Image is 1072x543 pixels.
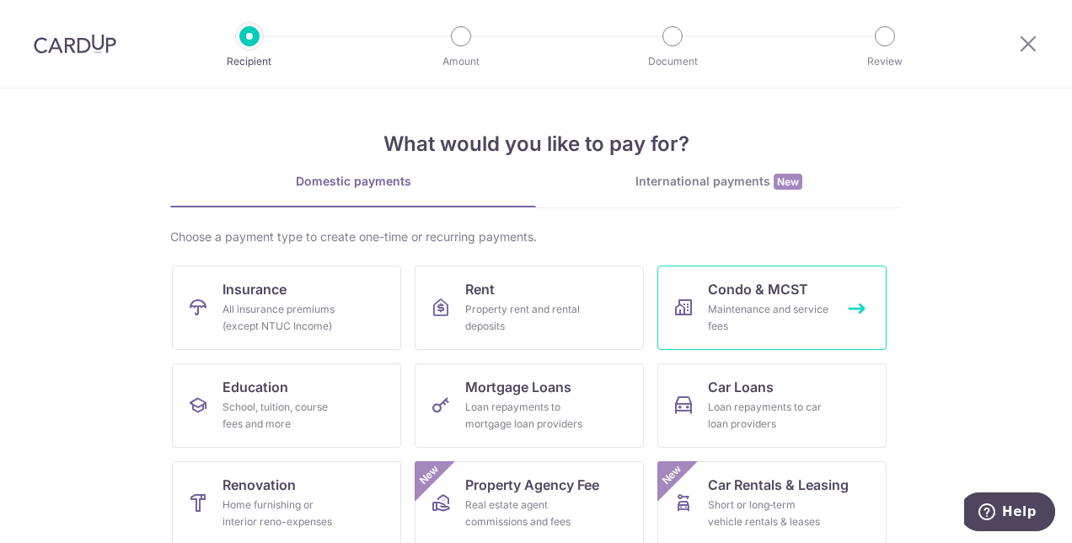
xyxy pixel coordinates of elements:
h4: What would you like to pay for? [170,129,902,159]
div: Short or long‑term vehicle rentals & leases [708,497,829,530]
a: Mortgage LoansLoan repayments to mortgage loan providers [415,363,644,448]
span: New [658,461,686,489]
span: Car Loans [708,377,774,397]
span: New [415,461,443,489]
span: Rent [465,279,495,299]
div: Maintenance and service fees [708,301,829,335]
div: Loan repayments to car loan providers [708,399,829,433]
div: International payments [536,173,902,191]
span: Insurance [222,279,287,299]
p: Document [610,53,735,70]
p: Review [823,53,947,70]
a: InsuranceAll insurance premiums (except NTUC Income) [172,266,401,350]
span: Car Rentals & Leasing [708,475,849,495]
div: Real estate agent commissions and fees [465,497,587,530]
div: All insurance premiums (except NTUC Income) [222,301,344,335]
span: Property Agency Fee [465,475,599,495]
div: Property rent and rental deposits [465,301,587,335]
p: Recipient [187,53,312,70]
span: Mortgage Loans [465,377,571,397]
span: New [774,174,802,190]
p: Amount [399,53,523,70]
span: Condo & MCST [708,279,808,299]
div: Domestic payments [170,173,536,190]
div: Loan repayments to mortgage loan providers [465,399,587,433]
span: Renovation [222,475,296,495]
span: Help [38,12,72,27]
a: RentProperty rent and rental deposits [415,266,644,350]
img: CardUp [34,34,116,54]
div: Home furnishing or interior reno-expenses [222,497,344,530]
div: School, tuition, course fees and more [222,399,344,433]
div: Choose a payment type to create one-time or recurring payments. [170,228,902,245]
span: Education [222,377,288,397]
iframe: Opens a widget where you can find more information [964,492,1055,535]
a: EducationSchool, tuition, course fees and more [172,363,401,448]
a: Car LoansLoan repayments to car loan providers [657,363,887,448]
a: Condo & MCSTMaintenance and service fees [657,266,887,350]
